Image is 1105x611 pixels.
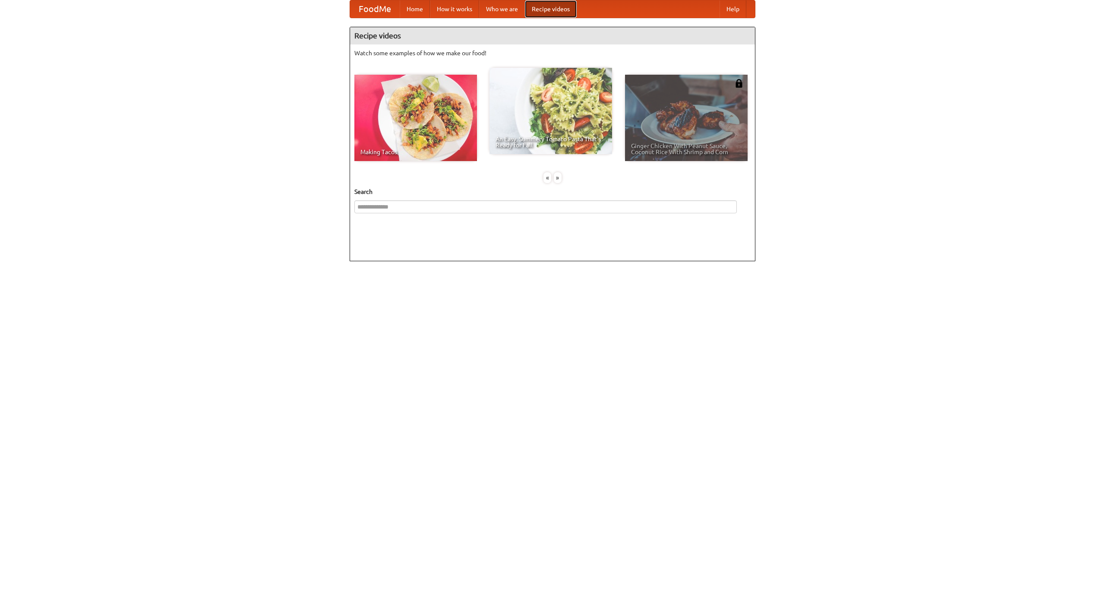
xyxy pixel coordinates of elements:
a: FoodMe [350,0,400,18]
a: An Easy, Summery Tomato Pasta That's Ready for Fall [489,68,612,154]
a: Help [720,0,746,18]
p: Watch some examples of how we make our food! [354,49,751,57]
a: Making Tacos [354,75,477,161]
h5: Search [354,187,751,196]
span: Making Tacos [360,149,471,155]
h4: Recipe videos [350,27,755,44]
div: » [554,172,562,183]
div: « [543,172,551,183]
a: How it works [430,0,479,18]
a: Home [400,0,430,18]
img: 483408.png [735,79,743,88]
span: An Easy, Summery Tomato Pasta That's Ready for Fall [496,136,606,148]
a: Who we are [479,0,525,18]
a: Recipe videos [525,0,577,18]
